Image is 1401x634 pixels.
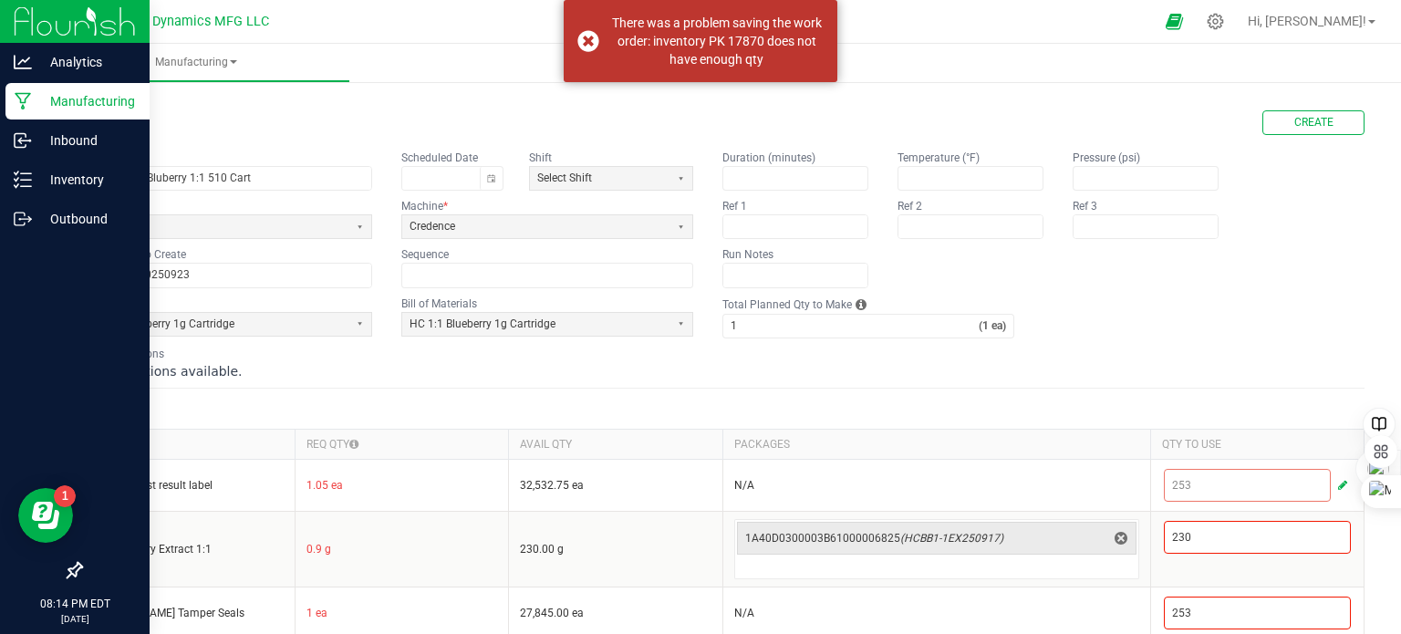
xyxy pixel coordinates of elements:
[1204,13,1227,30] div: Manage settings
[529,151,552,164] kendo-label: Shift
[1262,110,1365,135] button: Create
[609,14,824,68] div: There was a problem saving the work order: inventory PK 17870 does not have enough qty
[898,200,922,213] kendo-label: Ref 2
[80,396,1365,421] h3: Inputs
[295,429,509,459] th: REQ QTY
[1073,151,1140,165] label: Pressure (psi)
[410,219,662,234] span: Credence
[1248,14,1366,28] span: Hi, [PERSON_NAME]!
[722,429,1150,459] th: PACKAGES
[669,167,692,190] button: Select
[32,169,141,191] p: Inventory
[14,53,32,71] inline-svg: Analytics
[537,171,662,186] span: Select Shift
[348,313,371,336] button: Select
[1073,199,1097,213] label: Ref 3
[509,429,723,459] th: AVAIL QTY
[898,151,980,164] kendo-label: Temperature (°F)
[669,313,692,336] button: Select
[32,90,141,112] p: Manufacturing
[348,215,371,238] button: Select
[979,318,1013,334] strong: (1 ea)
[401,296,477,311] label: Bill of Materials
[722,248,773,261] kendo-label: Run Notes
[14,92,32,110] inline-svg: Manufacturing
[745,531,1106,546] span: 1A40D0300003B61000006825
[88,317,341,332] span: HC 1:1 Blueberry 1g Cartridge
[722,151,815,164] kendo-label: Duration (minutes)
[80,214,372,239] app-dropdownlist-async: 510
[349,437,358,452] i: Required quantity is influenced by Number of New Pkgs and Qty per Pkg.
[734,479,754,492] span: N/A
[856,296,867,314] i: Each BOM has a Qty to Create in a single "kit". Total Planned Qty to Make is the number of kits p...
[1294,115,1334,130] span: Create
[80,364,243,379] span: No instructions available.
[401,214,693,239] app-dropdownlist-async: Credence
[81,429,296,459] th: ITEM
[80,312,372,337] app-dropdownlist-async: HC 1:1 Blueberry 1g Cartridge
[32,130,141,151] p: Inbound
[669,215,692,238] button: Select
[14,131,32,150] inline-svg: Inbound
[1110,527,1132,549] span: delete
[44,55,349,70] span: Manufacturing
[509,511,723,587] td: 230.00 g
[88,219,341,234] span: 510
[295,459,509,511] td: 1.05 ea
[44,44,349,82] a: Manufacturing
[1150,429,1365,459] th: QTY TO USE
[32,51,141,73] p: Analytics
[14,171,32,189] inline-svg: Inventory
[103,14,269,29] span: Modern Dynamics MFG LLC
[722,297,852,312] label: Total Planned Qty to Make
[8,612,141,626] p: [DATE]
[1154,4,1195,39] span: Open Ecommerce Menu
[401,312,693,337] app-dropdownlist-async: HC 1:1 Blueberry 1g Cartridge
[900,532,1003,545] span: (HCBB1-1EX250917)
[14,210,32,228] inline-svg: Outbound
[32,208,141,230] p: Outbound
[401,151,478,164] kendo-label: Scheduled Date
[401,200,448,213] kendo-label: Machine
[18,488,73,543] iframe: Resource center
[410,317,662,332] span: HC 1:1 Blueberry 1g Cartridge
[8,596,141,612] p: 08:14 PM EDT
[734,607,754,619] span: N/A
[401,248,449,261] kendo-label: Sequence
[54,485,76,507] iframe: Resource center unread badge
[722,200,747,213] kendo-label: Ref 1
[295,511,509,587] td: 0.9 g
[480,167,503,190] button: Toggle calendar
[509,459,723,511] td: 32,532.75 ea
